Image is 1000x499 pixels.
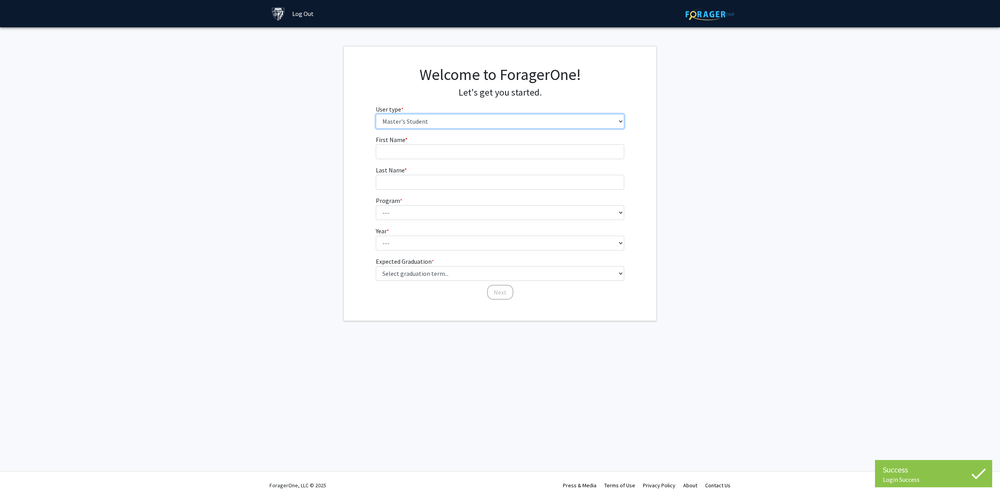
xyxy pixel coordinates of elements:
[376,196,402,205] label: Program
[376,166,404,174] span: Last Name
[705,482,730,489] a: Contact Us
[643,482,675,489] a: Privacy Policy
[270,472,326,499] div: ForagerOne, LLC © 2025
[376,105,404,114] label: User type
[604,482,635,489] a: Terms of Use
[271,7,285,21] img: Johns Hopkins University Logo
[683,482,697,489] a: About
[487,285,513,300] button: Next
[686,8,734,20] img: ForagerOne Logo
[883,464,984,476] div: Success
[563,482,596,489] a: Press & Media
[376,257,434,266] label: Expected Graduation
[376,65,625,84] h1: Welcome to ForagerOne!
[883,476,984,483] div: Login Success
[376,226,389,236] label: Year
[376,136,405,144] span: First Name
[376,87,625,98] h4: Let's get you started.
[6,464,33,493] iframe: Chat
